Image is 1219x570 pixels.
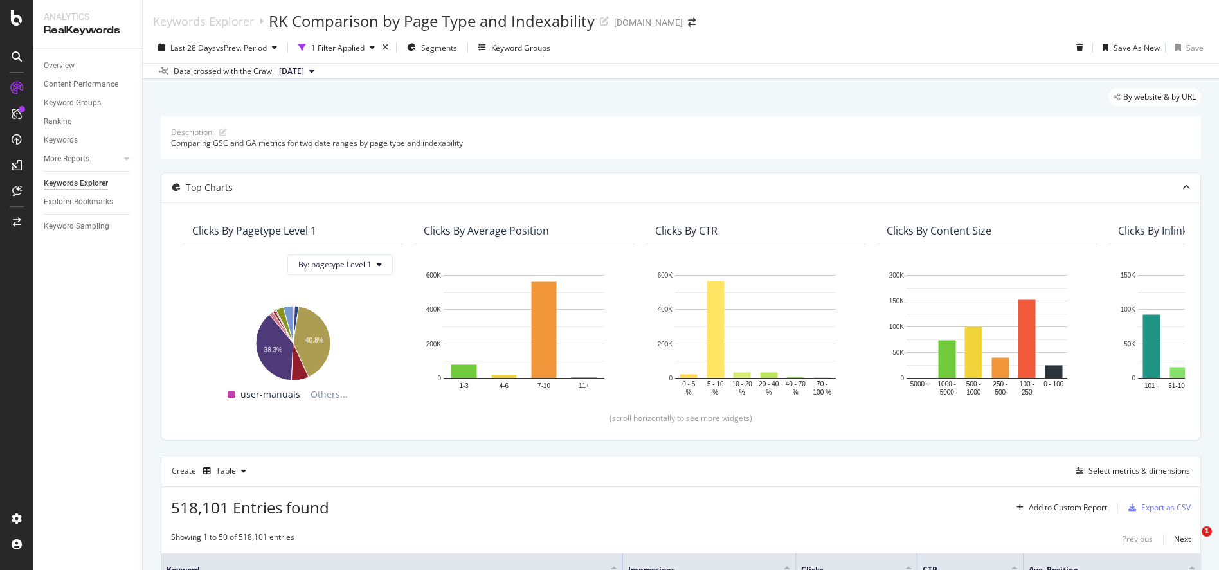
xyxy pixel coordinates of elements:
[658,340,673,347] text: 200K
[44,96,133,110] a: Keyword Groups
[707,380,724,387] text: 5 - 10
[311,42,365,53] div: 1 Filter Applied
[269,10,595,32] div: RK Comparison by Page Type and Indexability
[171,531,294,547] div: Showing 1 to 50 of 518,101 entries
[424,269,624,398] svg: A chart.
[153,37,282,58] button: Last 28 DaysvsPrev. Period
[44,152,120,166] a: More Reports
[1123,497,1191,518] button: Export as CSV
[966,389,981,396] text: 1000
[817,380,827,387] text: 70 -
[186,181,233,194] div: Top Charts
[172,461,251,481] div: Create
[1121,272,1136,279] text: 150K
[739,389,745,396] text: %
[421,42,457,53] span: Segments
[424,224,549,237] div: Clicks By Average Position
[279,66,304,77] span: 2025 Sep. 20th
[813,389,831,396] text: 100 %
[298,259,372,270] span: By: pagetype Level 1
[153,14,254,28] a: Keywords Explorer
[889,323,905,330] text: 100K
[44,134,133,147] a: Keywords
[1132,375,1135,382] text: 0
[44,78,133,91] a: Content Performance
[732,380,753,387] text: 10 - 20
[44,177,133,190] a: Keywords Explorer
[993,380,1007,387] text: 250 -
[44,152,89,166] div: More Reports
[759,380,779,387] text: 20 - 40
[174,66,274,77] div: Data crossed with the Crawl
[44,195,113,209] div: Explorer Bookmarks
[1168,382,1189,389] text: 51-100
[44,195,133,209] a: Explorer Bookmarks
[44,134,78,147] div: Keywords
[44,177,108,190] div: Keywords Explorer
[305,387,353,402] span: Others...
[1020,380,1034,387] text: 100 -
[459,382,469,389] text: 1-3
[1118,224,1193,237] div: Clicks By Inlinks
[688,18,696,27] div: arrow-right-arrow-left
[500,382,509,389] text: 4-6
[44,115,133,129] a: Ranking
[1114,42,1160,53] div: Save As New
[614,16,683,29] div: [DOMAIN_NAME]
[910,380,930,387] text: 5000 +
[44,220,109,233] div: Keyword Sampling
[264,346,282,353] text: 38.3%
[892,349,904,356] text: 50K
[44,23,132,38] div: RealKeywords
[940,389,955,396] text: 5000
[1122,533,1153,544] div: Previous
[1170,37,1204,58] button: Save
[887,224,991,237] div: Clicks By Content Size
[240,387,300,402] span: user-manuals
[887,269,1087,398] svg: A chart.
[305,337,323,344] text: 40.8%
[537,382,550,389] text: 7-10
[1141,502,1191,513] div: Export as CSV
[177,413,1185,423] div: (scroll horizontally to see more widgets)
[579,382,590,389] text: 11+
[1070,463,1190,479] button: Select metrics & dimensions
[44,59,75,73] div: Overview
[1144,382,1159,389] text: 101+
[198,461,251,481] button: Table
[669,375,673,382] text: 0
[1108,88,1201,106] div: legacy label
[426,272,442,279] text: 600K
[1174,531,1191,547] button: Next
[766,389,772,396] text: %
[966,380,981,387] text: 500 -
[216,42,267,53] span: vs Prev. Period
[216,467,236,475] div: Table
[655,269,856,398] svg: A chart.
[44,220,133,233] a: Keyword Sampling
[44,115,72,129] div: Ranking
[44,10,132,23] div: Analytics
[1124,340,1135,347] text: 50K
[473,37,555,58] button: Keyword Groups
[658,272,673,279] text: 600K
[287,254,393,275] button: By: pagetype Level 1
[491,42,550,53] div: Keyword Groups
[1043,380,1064,387] text: 0 - 100
[900,375,904,382] text: 0
[1174,533,1191,544] div: Next
[793,389,799,396] text: %
[426,340,442,347] text: 200K
[192,299,393,382] svg: A chart.
[44,78,118,91] div: Content Performance
[786,380,806,387] text: 40 - 70
[402,37,462,58] button: Segments
[1011,497,1107,518] button: Add to Custom Report
[889,298,905,305] text: 150K
[192,224,316,237] div: Clicks By pagetype Level 1
[1202,526,1212,537] span: 1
